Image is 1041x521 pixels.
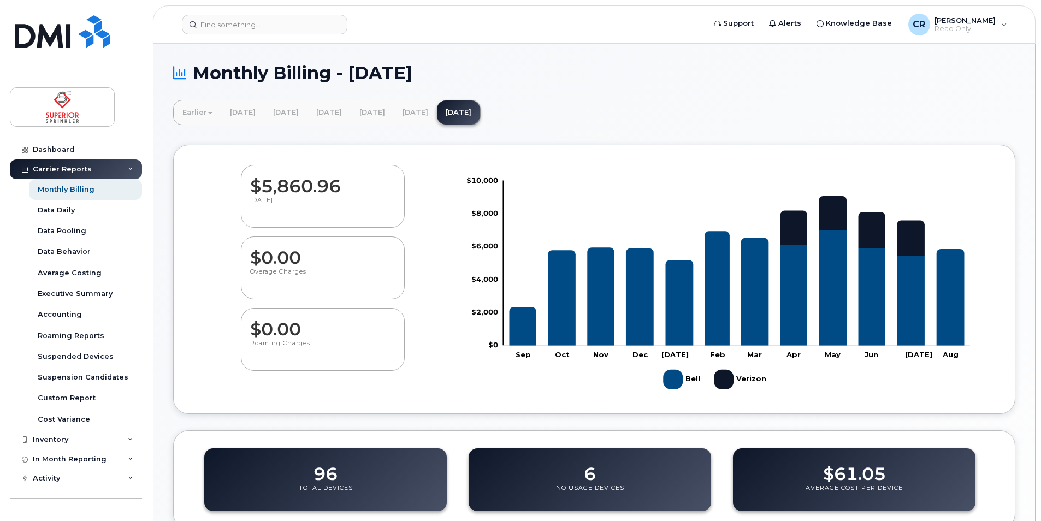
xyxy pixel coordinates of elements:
[516,350,531,359] tspan: Sep
[466,175,498,184] tspan: $10,000
[632,350,648,359] tspan: Dec
[663,365,768,394] g: Legend
[509,196,965,307] g: Verizon
[299,484,353,504] p: Total Devices
[661,350,689,359] tspan: [DATE]
[555,350,570,359] tspan: Oct
[488,340,498,349] tspan: $0
[865,350,878,359] tspan: Jun
[250,165,395,196] dd: $5,860.96
[556,484,624,504] p: No Usage Devices
[786,350,801,359] tspan: Apr
[466,175,971,393] g: Chart
[351,100,394,125] a: [DATE]
[942,350,959,359] tspan: Aug
[593,350,608,359] tspan: Nov
[471,209,498,217] tspan: $8,000
[584,453,596,484] dd: 6
[823,453,886,484] dd: $61.05
[250,339,395,359] p: Roaming Charges
[394,100,437,125] a: [DATE]
[250,309,395,339] dd: $0.00
[663,365,703,394] g: Bell
[264,100,307,125] a: [DATE]
[314,453,338,484] dd: 96
[173,63,1015,82] h1: Monthly Billing - [DATE]
[710,350,725,359] tspan: Feb
[714,365,768,394] g: Verizon
[825,350,841,359] tspan: May
[307,100,351,125] a: [DATE]
[471,307,498,316] tspan: $2,000
[905,350,932,359] tspan: [DATE]
[806,484,903,504] p: Average Cost Per Device
[471,274,498,283] tspan: $4,000
[509,230,965,346] g: Bell
[747,350,762,359] tspan: Mar
[471,241,498,250] tspan: $6,000
[174,100,221,125] a: Earlier
[221,100,264,125] a: [DATE]
[250,196,395,216] p: [DATE]
[437,100,480,125] a: [DATE]
[250,237,395,268] dd: $0.00
[250,268,395,287] p: Overage Charges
